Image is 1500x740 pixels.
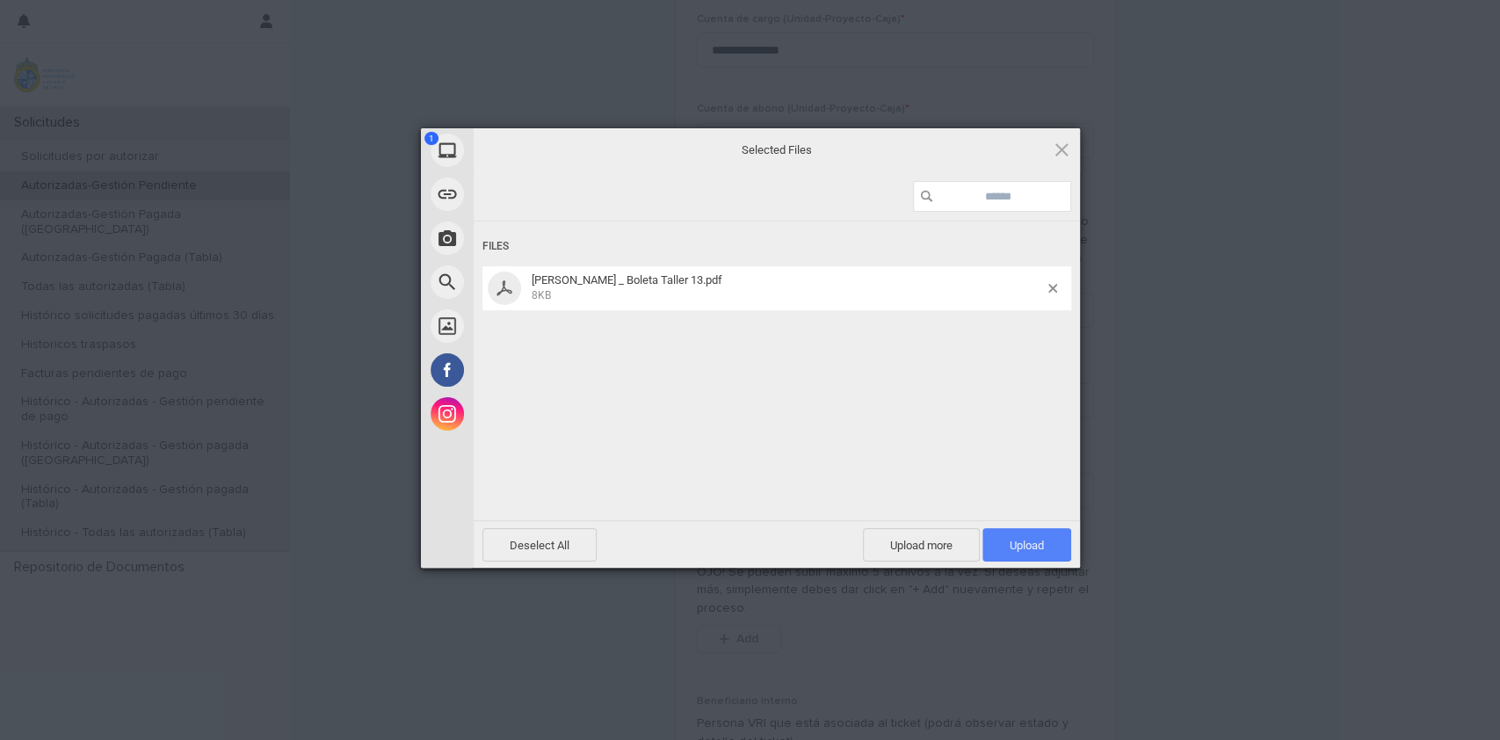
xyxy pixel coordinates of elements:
[482,528,597,562] span: Deselect All
[863,528,980,562] span: Upload more
[421,128,632,172] div: My Device
[424,132,438,145] span: 1
[421,172,632,216] div: Link (URL)
[421,392,632,436] div: Instagram
[421,216,632,260] div: Take Photo
[982,528,1071,562] span: Upload
[421,260,632,304] div: Web Search
[532,273,722,287] span: [PERSON_NAME] _ Boleta Taller 13.pdf
[421,348,632,392] div: Facebook
[526,273,1048,302] span: María Jesús Villalón _ Boleta Taller 13.pdf
[1010,539,1044,552] span: Upload
[1052,140,1071,159] span: Click here or hit ESC to close picker
[482,230,1071,263] div: Files
[532,289,551,301] span: 8KB
[421,304,632,348] div: Unsplash
[601,142,953,158] span: Selected Files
